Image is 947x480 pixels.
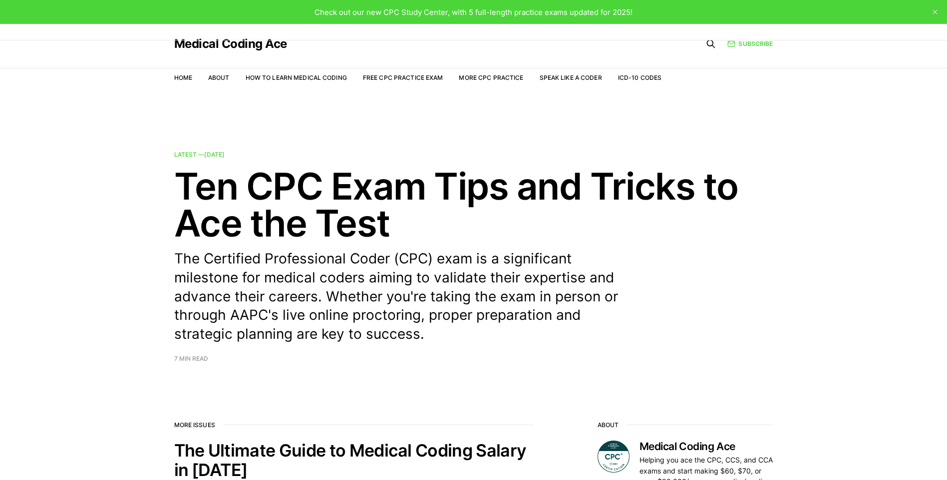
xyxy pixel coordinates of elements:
[204,151,225,158] time: [DATE]
[174,168,773,241] h2: Ten CPC Exam Tips and Tricks to Ace the Test
[598,441,630,473] img: Medical Coding Ace
[208,74,230,81] a: About
[459,74,523,81] a: More CPC Practice
[174,152,773,362] a: Latest —[DATE] Ten CPC Exam Tips and Tricks to Ace the Test The Certified Professional Coder (CPC...
[618,74,661,81] a: ICD-10 Codes
[174,151,225,158] span: Latest —
[174,74,192,81] a: Home
[174,249,633,344] p: The Certified Professional Coder (CPC) exam is a significant milestone for medical coders aiming ...
[174,38,287,50] a: Medical Coding Ace
[363,74,443,81] a: Free CPC Practice Exam
[315,7,632,17] span: Check out our new CPC Study Center, with 5 full-length practice exams updated for 2025!
[174,441,534,480] h2: The Ultimate Guide to Medical Coding Salary in [DATE]
[927,4,943,20] button: close
[246,74,347,81] a: How to Learn Medical Coding
[598,422,773,429] h2: About
[540,74,602,81] a: Speak Like a Coder
[727,39,773,48] a: Subscribe
[639,441,773,453] h3: Medical Coding Ace
[174,356,208,362] span: 7 min read
[174,422,534,429] h2: More issues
